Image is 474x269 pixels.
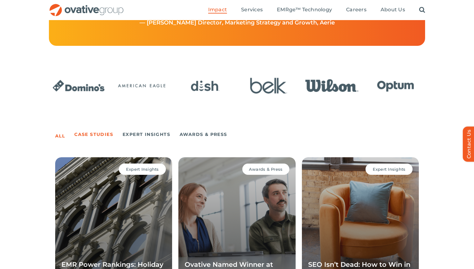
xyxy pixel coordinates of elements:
a: Services [241,7,263,13]
ul: Post Filters [55,129,419,140]
div: 1 / 24 [49,73,108,99]
a: All [55,132,65,140]
a: Careers [346,7,366,13]
p: — [PERSON_NAME] Director, Marketing Strategy and Growth, Aerie [64,20,410,26]
a: EMRge™ Technology [277,7,332,13]
div: 4 / 24 [239,73,298,99]
div: 2 / 24 [112,73,171,99]
div: 6 / 24 [366,73,425,99]
a: About Us [381,7,405,13]
a: Expert Insights [123,130,170,139]
a: Search [419,7,425,13]
a: Impact [208,7,227,13]
a: Case Studies [74,130,113,139]
a: Awards & Press [180,130,227,139]
div: 3 / 24 [176,73,235,99]
div: 5 / 24 [303,73,362,99]
a: OG_Full_horizontal_RGB [49,3,124,9]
